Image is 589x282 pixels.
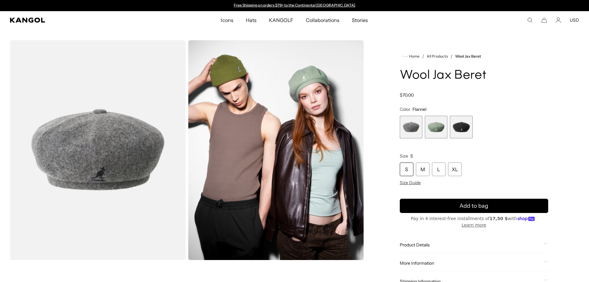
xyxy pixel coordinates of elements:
span: Collaborations [306,11,339,29]
span: $70.00 [400,92,414,98]
div: Announcement [231,3,358,8]
div: 1 of 2 [231,3,358,8]
div: S [400,163,413,176]
label: Black [450,116,472,138]
div: XL [448,163,462,176]
a: Kangol [10,18,147,23]
slideshow-component: Announcement bar [231,3,358,8]
span: KANGOLF [269,11,293,29]
a: Wool Jax Beret [455,54,481,59]
product-gallery: Gallery Viewer [10,40,364,260]
span: More Information [400,260,541,266]
h1: Wool Jax Beret [400,69,548,82]
span: Home [408,54,420,59]
li: / [420,53,424,60]
div: 3 of 3 [450,116,472,138]
label: Sage Green [425,116,447,138]
li: / [448,53,453,60]
label: Flannel [400,116,422,138]
a: Home [402,54,420,59]
a: Account [556,17,561,23]
nav: breadcrumbs [400,53,548,60]
img: color-flannel [10,40,186,260]
span: Icons [221,11,233,29]
summary: Search here [527,17,533,23]
a: Stories [346,11,374,29]
span: S [410,153,413,159]
button: USD [570,17,579,23]
a: Free Shipping on orders $79+ to the Continental [GEOGRAPHIC_DATA] [234,3,355,7]
a: KANGOLF [263,11,300,29]
span: Size [400,153,408,159]
span: Stories [352,11,368,29]
span: Hats [246,11,257,29]
div: L [432,163,446,176]
a: All Products [427,54,448,59]
img: wool jax beret in sage green [188,40,364,260]
span: Color [400,106,410,112]
button: Add to bag [400,199,548,213]
span: Product Details [400,242,541,248]
span: Add to bag [459,202,488,210]
div: 1 of 3 [400,116,422,138]
span: Flannel [412,106,426,112]
button: Cart [541,17,547,23]
a: Collaborations [300,11,346,29]
a: Icons [215,11,239,29]
div: M [416,163,429,176]
span: Size Guide [400,180,421,185]
a: Hats [240,11,263,29]
div: 2 of 3 [425,116,447,138]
